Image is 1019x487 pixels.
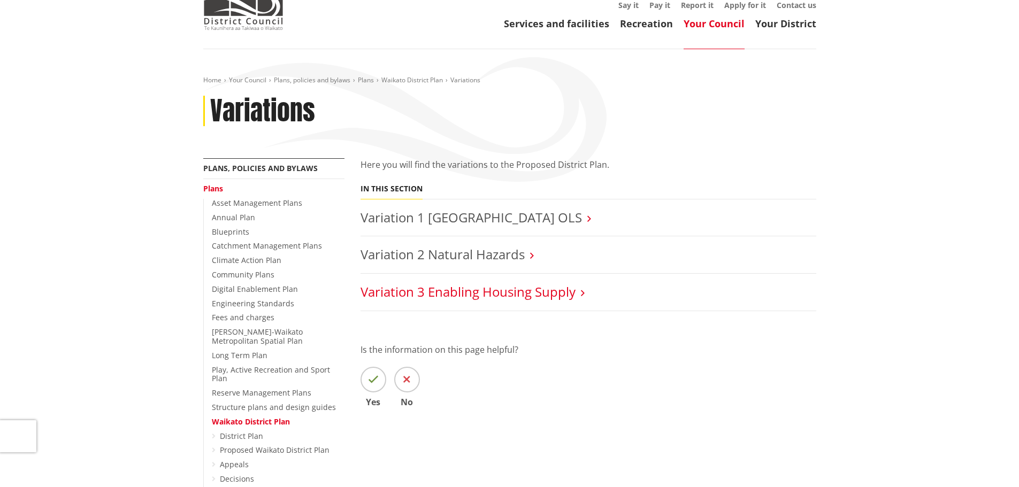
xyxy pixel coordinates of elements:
a: Plans, policies and bylaws [203,163,318,173]
a: Decisions [220,474,254,484]
a: Engineering Standards [212,298,294,308]
a: Recreation [620,17,673,30]
a: Plans [203,183,223,194]
a: Structure plans and design guides [212,402,336,412]
a: Reserve Management Plans [212,388,311,398]
h1: Variations [210,96,315,127]
a: Climate Action Plan [212,255,281,265]
a: Digital Enablement Plan [212,284,298,294]
a: Your Council [684,17,745,30]
a: Asset Management Plans [212,198,302,208]
a: Community Plans [212,269,274,280]
p: Is the information on this page helpful? [361,343,816,356]
a: Your District [755,17,816,30]
a: Play, Active Recreation and Sport Plan [212,365,330,384]
a: Home [203,75,221,84]
nav: breadcrumb [203,76,816,85]
a: Annual Plan [212,212,255,222]
span: Variations [450,75,480,84]
a: Proposed Waikato District Plan [220,445,330,455]
a: Variation 3 Enabling Housing Supply [361,283,576,300]
a: [PERSON_NAME]-Waikato Metropolitan Spatial Plan [212,327,303,346]
a: Appeals [220,459,249,469]
a: Waikato District Plan [381,75,443,84]
span: Yes [361,398,386,406]
a: Waikato District Plan [212,416,290,427]
a: Long Term Plan [212,350,267,360]
a: Variation 1 [GEOGRAPHIC_DATA] OLS [361,208,582,226]
a: Services and facilities [504,17,609,30]
a: District Plan [220,431,263,441]
a: Your Council [229,75,266,84]
a: Plans [358,75,374,84]
div: Here you will find the variations to the Proposed District Plan. [361,158,816,184]
a: Variation 2 Natural Hazards [361,245,525,263]
a: Catchment Management Plans [212,241,322,251]
a: Plans, policies and bylaws [274,75,350,84]
span: No [394,398,420,406]
h5: In this section [361,184,423,194]
a: Fees and charges [212,312,274,322]
a: Blueprints [212,227,249,237]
